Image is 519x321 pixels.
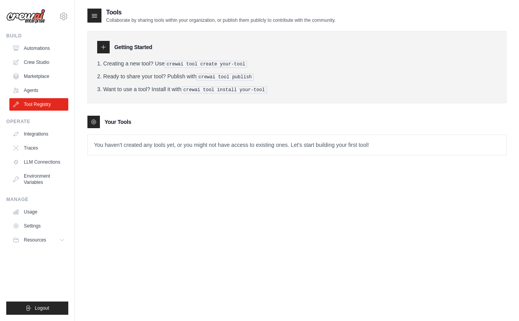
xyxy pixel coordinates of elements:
li: Ready to share your tool? Publish with [97,72,497,81]
a: Automations [9,42,68,55]
h3: Your Tools [105,118,131,126]
div: Manage [6,196,68,203]
pre: crewai tool create your-tool [165,61,247,68]
div: Operate [6,118,68,125]
img: Logo [6,9,45,24]
a: Crew Studio [9,56,68,69]
a: Integrations [9,128,68,140]
h3: Getting Started [114,43,152,51]
a: LLM Connections [9,156,68,168]
li: Want to use a tool? Install it with [97,85,497,93]
a: Traces [9,142,68,154]
a: Tool Registry [9,98,68,111]
a: Settings [9,220,68,232]
button: Resources [9,234,68,246]
span: Resources [24,237,46,243]
span: Logout [35,305,49,311]
a: Marketplace [9,70,68,83]
pre: crewai tool publish [197,74,254,81]
pre: crewai tool install your-tool [181,86,267,93]
p: Collaborate by sharing tools within your organization, or publish them publicly to contribute wit... [106,17,336,23]
a: Agents [9,84,68,97]
li: Creating a new tool? Use [97,60,497,68]
iframe: Chat Widget [480,284,519,321]
p: You haven't created any tools yet, or you might not have access to existing ones. Let's start bui... [88,135,506,155]
h2: Tools [106,8,336,17]
a: Environment Variables [9,170,68,189]
a: Usage [9,206,68,218]
button: Logout [6,302,68,315]
div: Build [6,33,68,39]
